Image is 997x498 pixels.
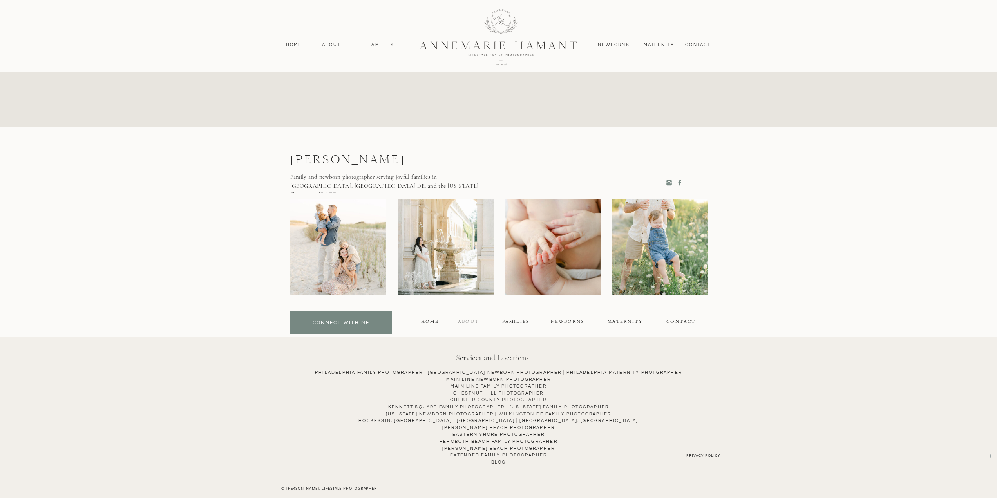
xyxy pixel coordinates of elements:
a: NEWBORNS [550,318,585,327]
button: JOIN ME [597,29,637,50]
a: contact [664,318,698,327]
p: [PERSON_NAME] [290,152,451,169]
a: connect with me [292,319,390,328]
a: → [986,446,992,459]
a: About [451,318,486,327]
a: maternity [608,318,642,327]
a: contact [681,42,715,49]
a: FAMILIES [499,318,533,327]
p: Family and newborn photographer serving joyful families in [GEOGRAPHIC_DATA], [GEOGRAPHIC_DATA] D... [290,172,481,193]
a: About [320,42,343,49]
a: Newborns [595,42,633,49]
a: Home [282,42,306,49]
a: Philadelphia Family Photographer | [GEOGRAPHIC_DATA] NEWBORN PHOTOGRAPHER | Philadelphia Maternit... [11,369,986,479]
span: JOIN ME [606,35,629,43]
div: © [PERSON_NAME], Lifestyle PhotographER [266,485,392,493]
h3: Services and Locations: [301,351,686,365]
a: Families [364,42,399,49]
a: Home [413,318,447,327]
a: MAternity [644,42,674,49]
